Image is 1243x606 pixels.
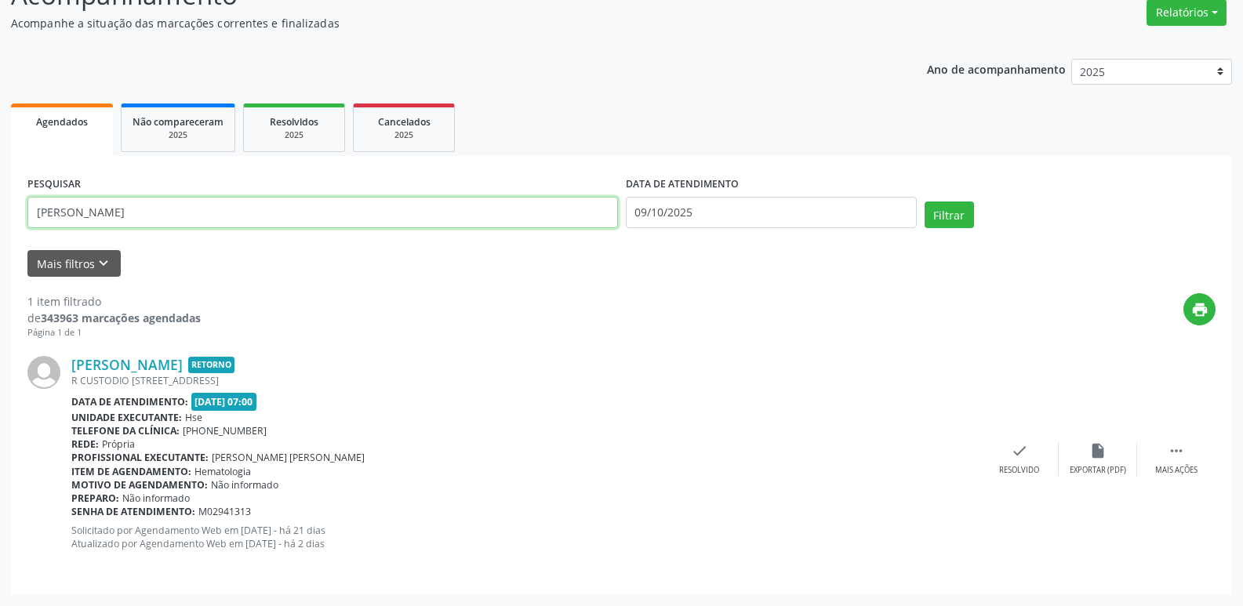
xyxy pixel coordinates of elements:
[1191,301,1208,318] i: print
[102,437,135,451] span: Própria
[71,478,208,492] b: Motivo de agendamento:
[133,129,224,141] div: 2025
[71,411,182,424] b: Unidade executante:
[71,465,191,478] b: Item de agendamento:
[183,424,267,437] span: [PHONE_NUMBER]
[925,201,974,228] button: Filtrar
[71,374,980,387] div: R CUSTODIO [STREET_ADDRESS]
[1183,293,1216,325] button: print
[71,451,209,464] b: Profissional executante:
[1011,442,1028,459] i: check
[71,424,180,437] b: Telefone da clínica:
[11,15,866,31] p: Acompanhe a situação das marcações correntes e finalizadas
[1070,465,1126,476] div: Exportar (PDF)
[71,492,119,505] b: Preparo:
[71,505,195,518] b: Senha de atendimento:
[212,451,365,464] span: [PERSON_NAME] [PERSON_NAME]
[211,478,278,492] span: Não informado
[27,293,201,310] div: 1 item filtrado
[270,115,318,129] span: Resolvidos
[185,411,202,424] span: Hse
[27,250,121,278] button: Mais filtroskeyboard_arrow_down
[999,465,1039,476] div: Resolvido
[194,465,251,478] span: Hematologia
[378,115,431,129] span: Cancelados
[365,129,443,141] div: 2025
[27,310,201,326] div: de
[36,115,88,129] span: Agendados
[927,59,1066,78] p: Ano de acompanhamento
[1155,465,1198,476] div: Mais ações
[27,356,60,389] img: img
[1089,442,1107,459] i: insert_drive_file
[71,395,188,408] b: Data de atendimento:
[198,505,251,518] span: M02941313
[133,115,224,129] span: Não compareceram
[188,357,234,373] span: Retorno
[71,437,99,451] b: Rede:
[255,129,333,141] div: 2025
[71,524,980,550] p: Solicitado por Agendamento Web em [DATE] - há 21 dias Atualizado por Agendamento Web em [DATE] - ...
[71,356,183,373] a: [PERSON_NAME]
[27,172,81,197] label: PESQUISAR
[1168,442,1185,459] i: 
[191,393,257,411] span: [DATE] 07:00
[27,326,201,339] div: Página 1 de 1
[41,310,201,325] strong: 343963 marcações agendadas
[626,172,739,197] label: DATA DE ATENDIMENTO
[27,197,618,228] input: Nome, código do beneficiário ou CPF
[626,197,917,228] input: Selecione um intervalo
[95,255,112,272] i: keyboard_arrow_down
[122,492,190,505] span: Não informado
